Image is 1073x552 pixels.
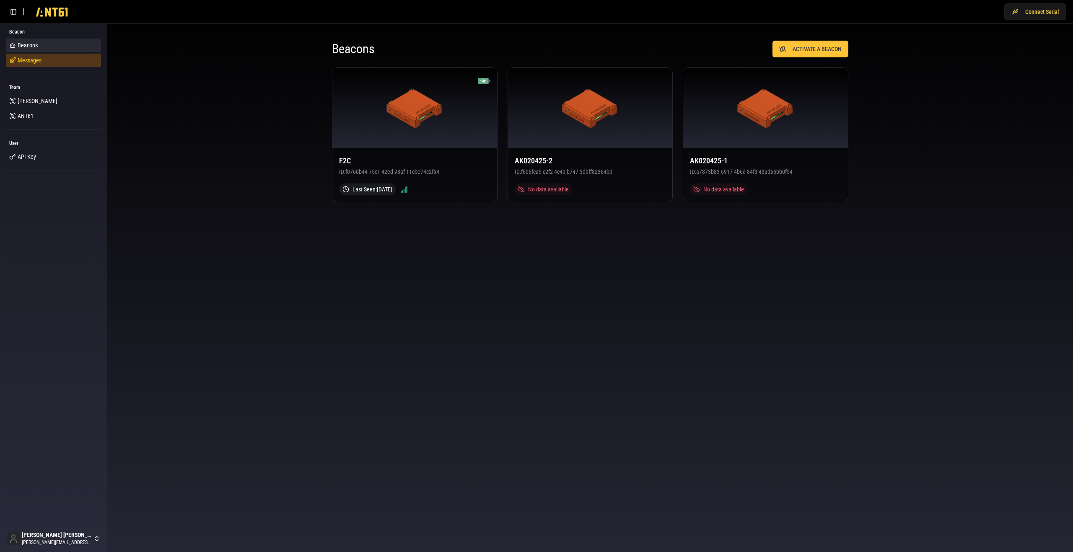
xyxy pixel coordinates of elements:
a: Messages [6,54,101,67]
div: Last Seen: [DATE] [339,183,396,195]
span: f0760b44-75c1-42ed-98af-11cbe74c2f64 [345,168,439,175]
span: ID: [515,168,521,175]
img: ANT61 Beacon [386,88,443,128]
button: ACTIVATE A BEACON [772,41,848,57]
h3: AK020425-1 [690,155,841,167]
span: a7873b83-6917-4b6d-84f3-43ad65bb0f54 [696,168,793,175]
span: Messages [18,56,41,64]
h3: F2C [339,155,490,167]
span: ID: [690,168,696,175]
span: ANT61 [18,112,34,120]
span: API Key [18,152,36,161]
div: No data available [515,183,572,195]
button: [PERSON_NAME] [PERSON_NAME][PERSON_NAME][EMAIL_ADDRESS][DOMAIN_NAME] [3,529,104,549]
span: ID: [339,168,345,175]
span: Beacons [18,41,38,49]
h1: Beacons [332,41,590,57]
img: Signal strength 5/5 [401,186,407,193]
span: [PERSON_NAME] [18,97,57,105]
a: Beacons [6,39,101,52]
h3: AK020425-2 [515,155,666,167]
img: Battery 80% (charging) [478,75,490,87]
a: ANT61 [6,109,101,123]
div: No data available [690,183,747,195]
div: User [6,137,101,150]
a: [PERSON_NAME] [6,94,101,108]
span: [PERSON_NAME] [PERSON_NAME] [22,531,92,539]
img: ANT61 Beacon [737,88,794,128]
span: f606fca5-c2f2-4c40-b747-3dbff82364b0 [521,168,612,175]
div: Team [6,81,101,94]
a: API Key [6,150,101,163]
span: [PERSON_NAME][EMAIL_ADDRESS][DOMAIN_NAME] [22,539,92,546]
button: Connect Serial [1004,3,1066,20]
div: Beacon [6,25,101,39]
img: ANT61 Beacon [562,88,619,128]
